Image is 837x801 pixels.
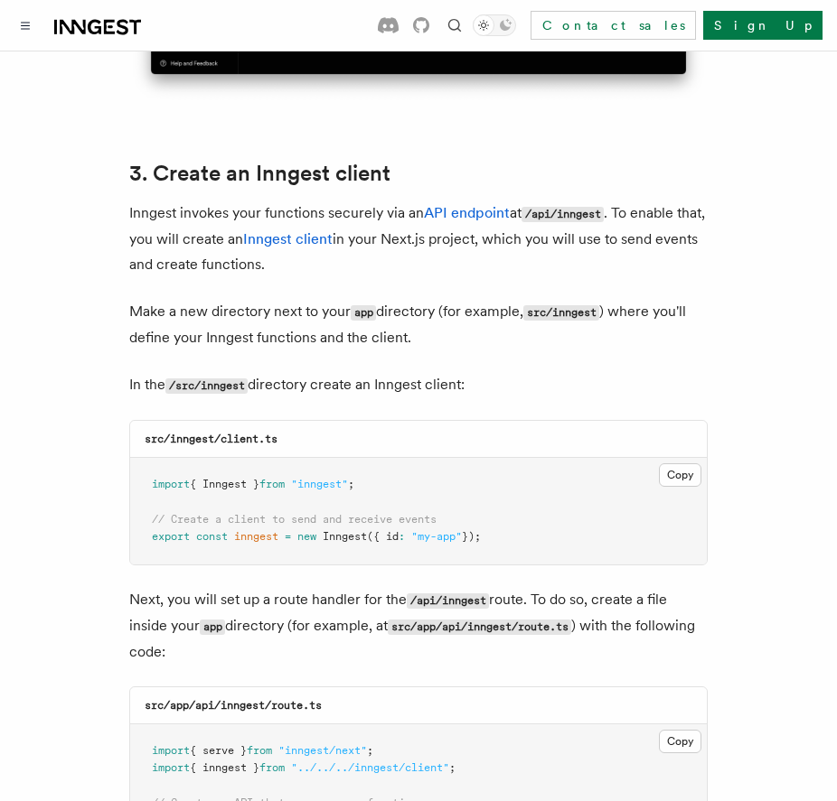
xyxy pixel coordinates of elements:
[323,530,367,543] span: Inngest
[388,619,571,635] code: src/app/api/inngest/route.ts
[449,761,456,774] span: ;
[247,744,272,757] span: from
[411,530,462,543] span: "my-app"
[152,761,190,774] span: import
[462,530,481,543] span: });
[243,230,333,247] a: Inngest client
[165,378,248,394] code: /src/inngest
[129,200,708,277] p: Inngest invokes your functions securely via an at . To enable that, you will create an in your Ne...
[285,530,291,543] span: =
[152,478,190,490] span: import
[659,730,701,753] button: Copy
[129,587,708,665] p: Next, you will set up a route handler for the route. To do so, create a file inside your director...
[523,305,599,321] code: src/inngest
[129,372,708,398] p: In the directory create an Inngest client:
[367,530,399,543] span: ({ id
[14,14,36,36] button: Toggle navigation
[190,761,259,774] span: { inngest }
[444,14,466,36] button: Find something...
[399,530,405,543] span: :
[659,463,701,487] button: Copy
[703,11,823,40] a: Sign Up
[152,744,190,757] span: import
[367,744,373,757] span: ;
[424,204,510,221] a: API endpoint
[531,11,696,40] a: Contact sales
[297,530,316,543] span: new
[291,478,348,490] span: "inngest"
[473,14,516,36] button: Toggle dark mode
[278,744,367,757] span: "inngest/next"
[407,593,489,609] code: /api/inngest
[259,478,285,490] span: from
[196,530,228,543] span: const
[259,761,285,774] span: from
[152,513,437,526] span: // Create a client to send and receive events
[190,744,247,757] span: { serve }
[234,530,278,543] span: inngest
[190,478,259,490] span: { Inngest }
[348,478,354,490] span: ;
[200,619,225,635] code: app
[145,433,277,445] code: src/inngest/client.ts
[129,299,708,350] p: Make a new directory next to your directory (for example, ) where you'll define your Inngest func...
[152,530,190,543] span: export
[291,761,449,774] span: "../../../inngest/client"
[522,207,604,222] code: /api/inngest
[145,699,322,712] code: src/app/api/inngest/route.ts
[351,305,376,321] code: app
[129,161,390,186] a: 3. Create an Inngest client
